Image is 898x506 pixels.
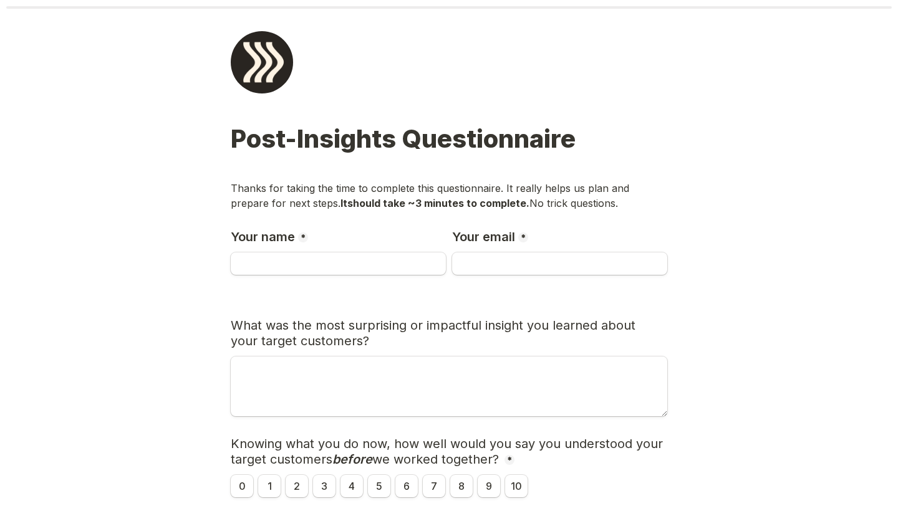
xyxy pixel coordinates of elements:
p: Your name [231,229,295,245]
span: we worked together? [372,452,499,467]
textarea: What was the most surprising or impactful insight you learned about your target customers? [231,356,667,416]
h1: Post-Insights Questionnaire [231,125,667,178]
span: should take ~3 minutes to complete. [347,197,529,209]
input: Your name [231,252,446,275]
span: before [332,452,372,467]
span: It [340,197,347,209]
span: No trick questions. [529,197,618,209]
span: What was the most surprising or impactful insight you learned about your target customers? [231,318,639,348]
p: Thanks for taking the time to complete this questionnaire. It really helps us plan and prepare fo... [231,181,667,211]
input: Your email [452,252,667,275]
p: Your email [452,229,515,245]
img: Form logo [231,31,293,93]
span: Knowing what you do now, how well would you say you understood your target customers [231,436,667,467]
